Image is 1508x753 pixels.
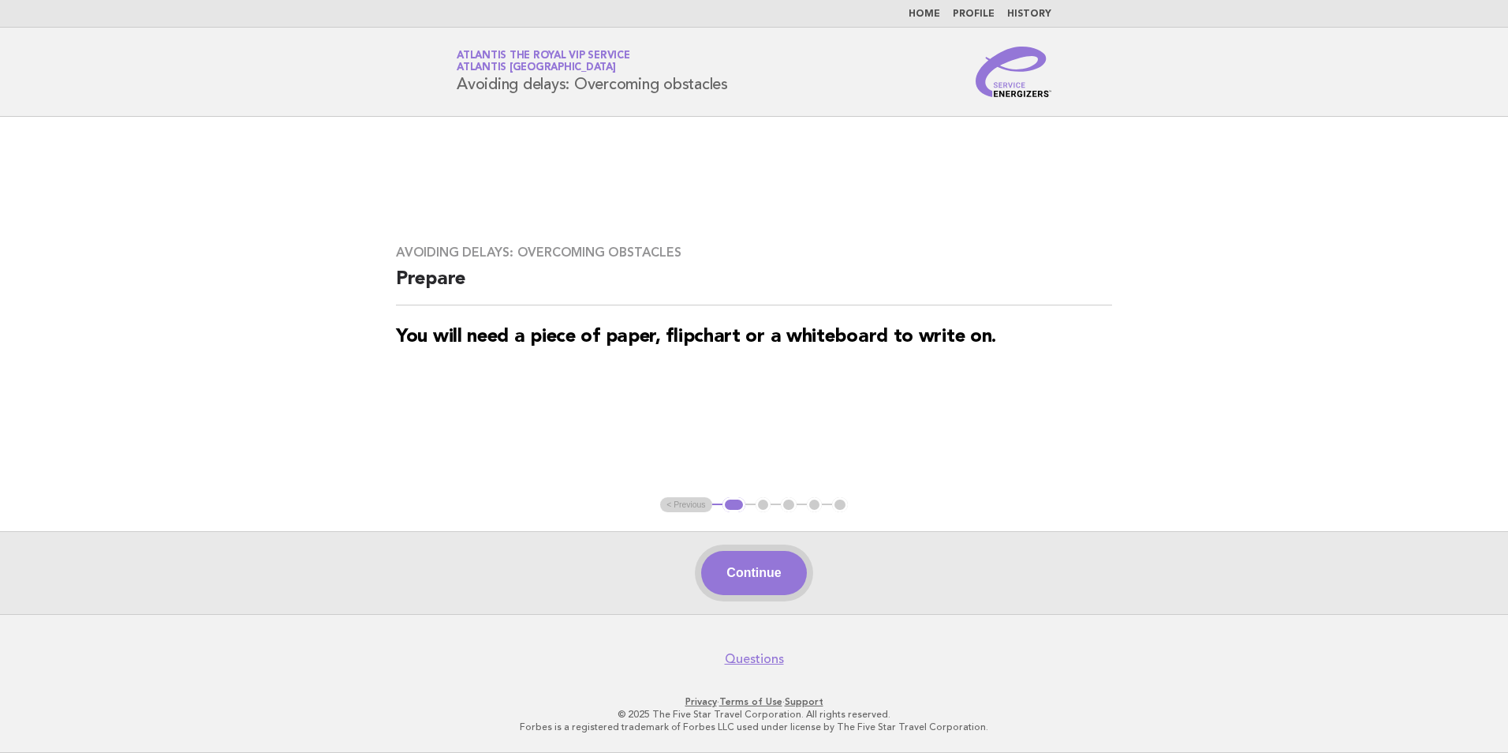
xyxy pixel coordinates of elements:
a: Support [785,696,823,707]
h3: Avoiding delays: Overcoming obstacles [396,245,1112,260]
a: Terms of Use [719,696,782,707]
a: Privacy [685,696,717,707]
h2: Prepare [396,267,1112,305]
a: Atlantis the Royal VIP ServiceAtlantis [GEOGRAPHIC_DATA] [457,51,630,73]
span: Atlantis [GEOGRAPHIC_DATA] [457,63,616,73]
p: Forbes is a registered trademark of Forbes LLC used under license by The Five Star Travel Corpora... [271,721,1237,733]
a: Questions [725,651,784,667]
strong: You will need a piece of paper, flipchart or a whiteboard to write on. [396,328,996,347]
img: Service Energizers [976,47,1051,97]
p: · · [271,695,1237,708]
h1: Avoiding delays: Overcoming obstacles [457,51,728,92]
p: © 2025 The Five Star Travel Corporation. All rights reserved. [271,708,1237,721]
a: Profile [953,9,995,19]
button: 1 [722,497,745,513]
a: History [1007,9,1051,19]
a: Home [909,9,940,19]
button: Continue [701,551,806,595]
